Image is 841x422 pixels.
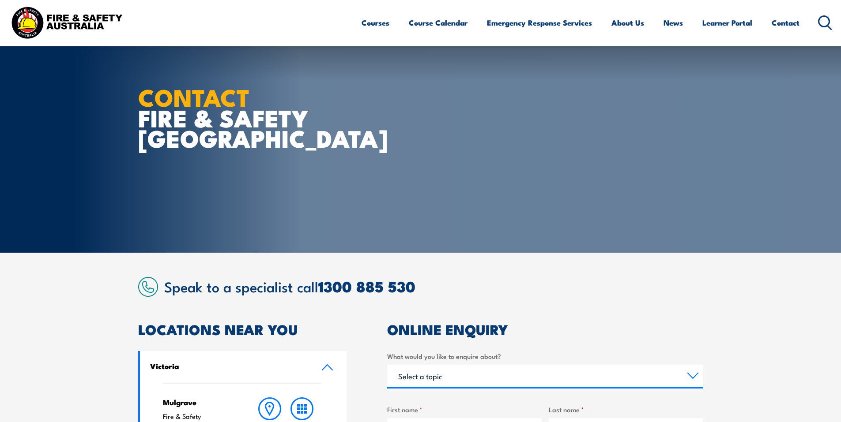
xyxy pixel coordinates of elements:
[318,274,415,298] a: 1300 885 530
[362,11,389,34] a: Courses
[387,351,703,361] label: What would you like to enquire about?
[549,404,703,415] label: Last name
[387,404,542,415] label: First name
[611,11,644,34] a: About Us
[138,86,356,148] h1: FIRE & SAFETY [GEOGRAPHIC_DATA]
[664,11,683,34] a: News
[487,11,592,34] a: Emergency Response Services
[150,361,308,371] h4: Victoria
[138,78,250,115] strong: CONTACT
[409,11,468,34] a: Course Calendar
[387,323,703,335] h2: ONLINE ENQUIRY
[138,323,347,335] h2: LOCATIONS NEAR YOU
[772,11,800,34] a: Contact
[164,278,703,294] h2: Speak to a specialist call
[163,397,237,407] h4: Mulgrave
[702,11,752,34] a: Learner Portal
[140,351,347,383] a: Victoria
